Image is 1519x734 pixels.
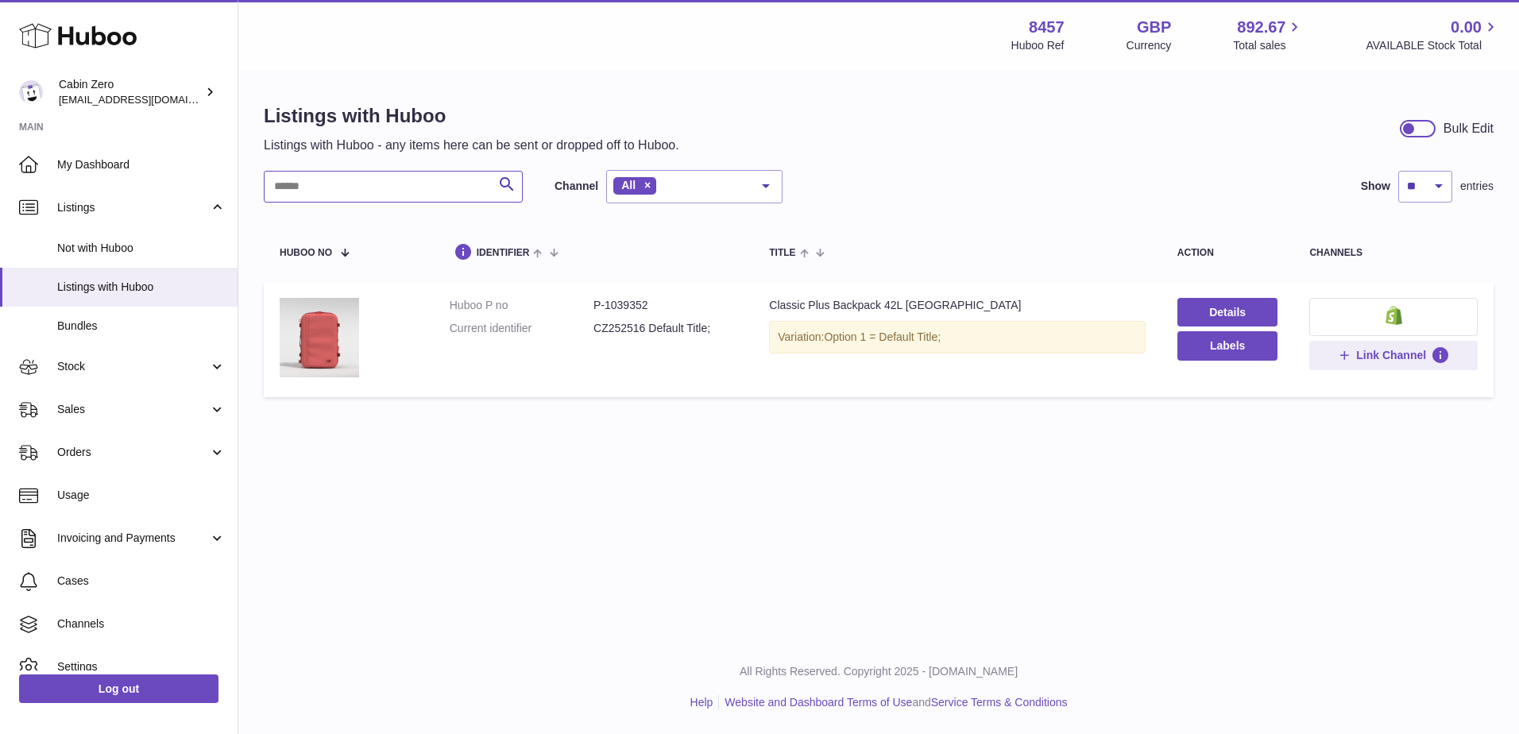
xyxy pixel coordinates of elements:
span: Listings with Huboo [57,280,226,295]
div: Currency [1127,38,1172,53]
span: Option 1 = Default Title; [824,330,941,343]
div: Variation: [769,321,1146,353]
img: internalAdmin-8457@internal.huboo.com [19,80,43,104]
span: Invoicing and Payments [57,531,209,546]
button: Link Channel [1309,341,1478,369]
button: Labels [1177,331,1278,360]
span: Channels [57,616,226,632]
li: and [719,695,1067,710]
span: Link Channel [1356,348,1426,362]
div: Bulk Edit [1444,120,1494,137]
span: 892.67 [1237,17,1285,38]
span: 0.00 [1451,17,1482,38]
span: Bundles [57,319,226,334]
p: All Rights Reserved. Copyright 2025 - [DOMAIN_NAME] [251,664,1506,679]
span: Stock [57,359,209,374]
dd: P-1039352 [593,298,737,313]
span: title [769,248,795,258]
a: 892.67 Total sales [1233,17,1304,53]
div: Huboo Ref [1011,38,1065,53]
span: AVAILABLE Stock Total [1366,38,1500,53]
div: Cabin Zero [59,77,202,107]
img: shopify-small.png [1386,306,1402,325]
dt: Huboo P no [450,298,593,313]
dd: CZ252516 Default Title; [593,321,737,336]
span: Total sales [1233,38,1304,53]
h1: Listings with Huboo [264,103,679,129]
a: Website and Dashboard Terms of Use [725,696,912,709]
span: Listings [57,200,209,215]
span: Cases [57,574,226,589]
label: Channel [555,179,598,194]
dt: Current identifier [450,321,593,336]
div: Classic Plus Backpack 42L [GEOGRAPHIC_DATA] [769,298,1146,313]
span: identifier [477,248,530,258]
span: [EMAIL_ADDRESS][DOMAIN_NAME] [59,93,234,106]
span: entries [1460,179,1494,194]
a: Help [690,696,713,709]
span: All [621,179,636,191]
span: Huboo no [280,248,332,258]
span: Orders [57,445,209,460]
span: Usage [57,488,226,503]
div: action [1177,248,1278,258]
strong: 8457 [1029,17,1065,38]
span: Sales [57,402,209,417]
a: Log out [19,674,218,703]
div: channels [1309,248,1478,258]
label: Show [1361,179,1390,194]
a: 0.00 AVAILABLE Stock Total [1366,17,1500,53]
span: Settings [57,659,226,674]
span: Not with Huboo [57,241,226,256]
span: My Dashboard [57,157,226,172]
p: Listings with Huboo - any items here can be sent or dropped off to Huboo. [264,137,679,154]
img: Classic Plus Backpack 42L Peach Valley [280,298,359,377]
a: Service Terms & Conditions [931,696,1068,709]
a: Details [1177,298,1278,326]
strong: GBP [1137,17,1171,38]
